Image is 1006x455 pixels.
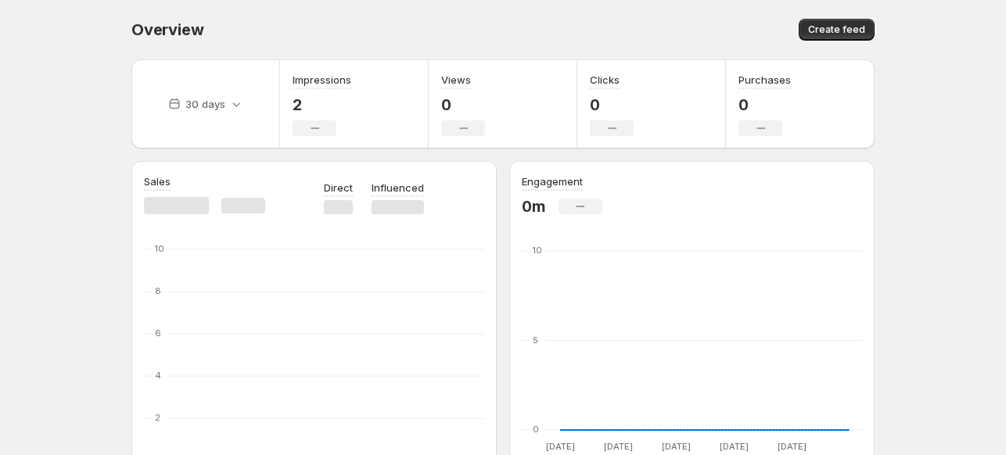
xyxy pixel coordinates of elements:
p: 2 [293,95,351,114]
p: 0 [738,95,791,114]
text: 0 [533,424,539,435]
button: Create feed [799,19,875,41]
h3: Sales [144,174,171,189]
h3: Purchases [738,72,791,88]
text: 2 [155,412,160,423]
p: 0m [522,197,546,216]
h3: Impressions [293,72,351,88]
text: 10 [533,245,542,256]
text: [DATE] [720,441,749,452]
p: Influenced [372,180,424,195]
text: 5 [533,335,538,346]
span: Create feed [808,23,865,36]
text: [DATE] [778,441,807,452]
h3: Clicks [590,72,620,88]
text: [DATE] [662,441,691,452]
text: 8 [155,285,161,296]
p: Direct [324,180,353,195]
h3: Engagement [522,174,583,189]
h3: Views [441,72,471,88]
text: 6 [155,328,161,339]
text: [DATE] [546,441,575,452]
text: 4 [155,370,161,381]
p: 30 days [185,96,225,112]
text: [DATE] [604,441,633,452]
text: 10 [155,243,164,254]
span: Overview [131,20,203,39]
p: 0 [590,95,634,114]
p: 0 [441,95,485,114]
